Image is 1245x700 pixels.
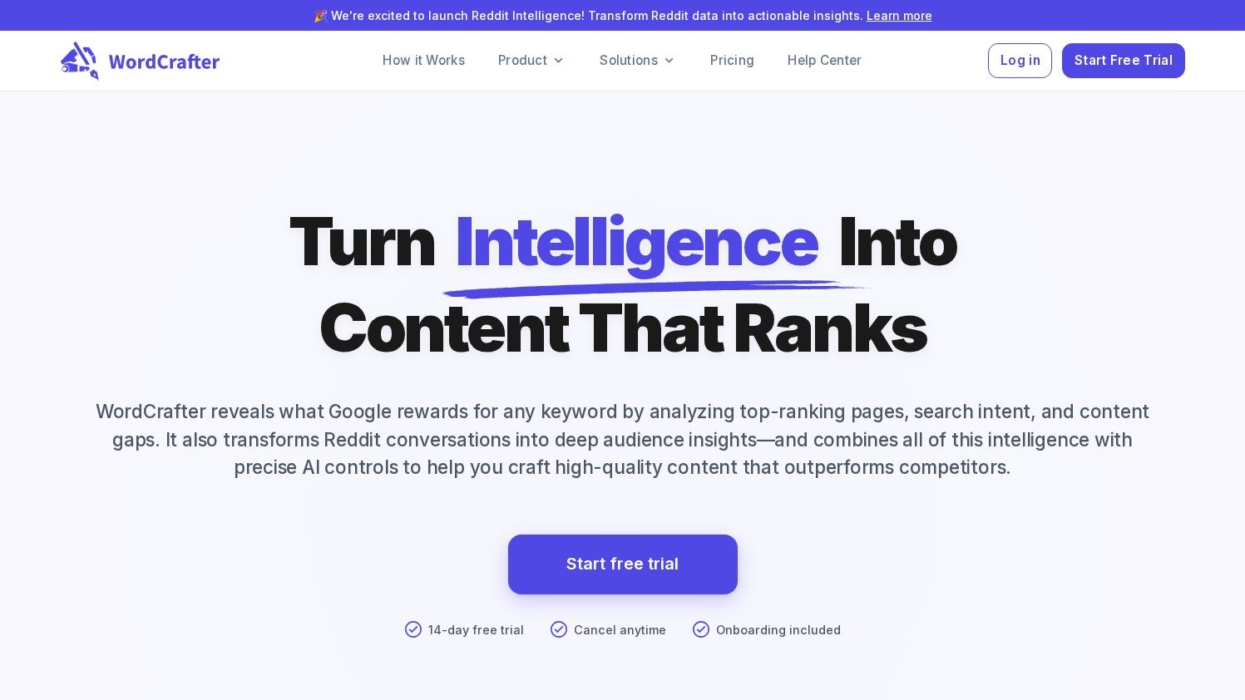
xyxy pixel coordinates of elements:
[508,535,738,594] a: Start free trial
[1062,43,1184,79] button: Start Free Trial
[428,621,524,639] p: 14-day free trial
[369,44,478,77] a: How it Works
[697,44,768,77] a: Pricing
[988,43,1052,79] button: Log in
[774,44,875,77] a: Help Center
[485,44,580,77] a: Product
[289,198,956,371] h1: Turn Into Content That Ranks
[1075,50,1173,72] span: Start Free Trial
[867,8,932,22] a: Learn more
[574,621,666,639] p: Cancel anytime
[27,7,1218,24] p: 🎉 We're excited to launch Reddit Intelligence! Transform Reddit data into actionable insights.
[1000,50,1040,72] span: Log in
[586,44,690,77] a: Solutions
[716,621,841,639] p: Onboarding included
[455,198,818,284] span: Intelligence
[61,397,1185,481] p: WordCrafter reveals what Google rewards for any keyword by analyzing top-ranking pages, search in...
[566,550,679,579] a: Start free trial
